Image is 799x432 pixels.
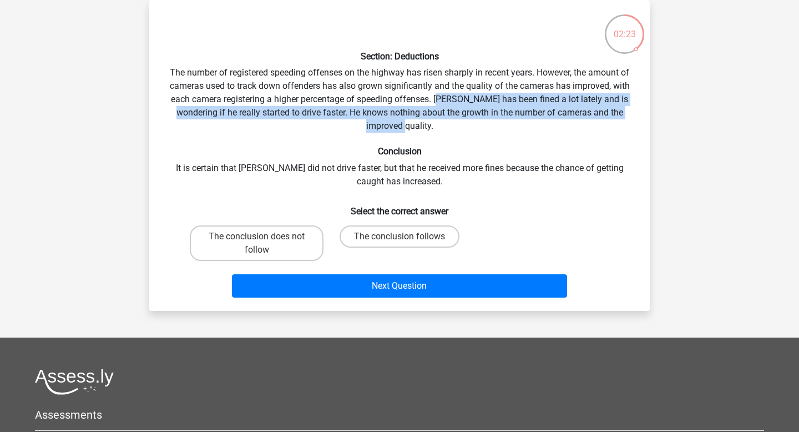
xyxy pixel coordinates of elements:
h5: Assessments [35,408,764,421]
h6: Conclusion [167,146,632,157]
h6: Select the correct answer [167,197,632,217]
div: The number of registered speeding offenses on the highway has risen sharply in recent years. Howe... [154,9,645,302]
div: 02:23 [604,13,645,41]
label: The conclusion does not follow [190,225,323,261]
img: Assessly logo [35,369,114,395]
h6: Section: Deductions [167,51,632,62]
button: Next Question [232,274,568,298]
label: The conclusion follows [340,225,459,248]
